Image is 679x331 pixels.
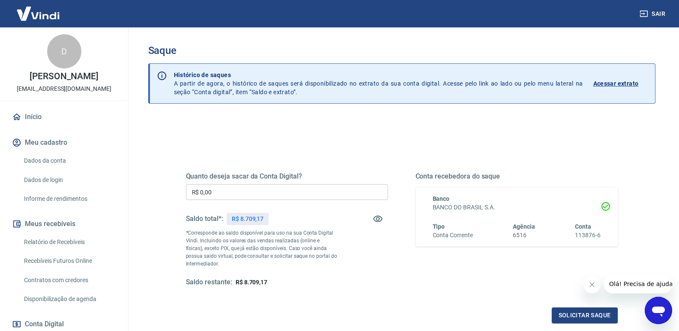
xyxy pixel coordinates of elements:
[21,271,118,289] a: Contratos com credores
[21,252,118,270] a: Recebíveis Futuros Online
[583,276,601,293] iframe: Fechar mensagem
[645,297,672,324] iframe: Botão para abrir a janela de mensagens
[575,223,591,230] span: Conta
[433,203,601,212] h6: BANCO DO BRASIL S.A.
[21,190,118,208] a: Informe de rendimentos
[21,290,118,308] a: Disponibilização de agenda
[416,172,618,181] h5: Conta recebedora do saque
[10,215,118,233] button: Meus recebíveis
[186,215,223,223] h5: Saldo total*:
[236,279,267,286] span: R$ 8.709,17
[21,171,118,189] a: Dados de login
[5,6,72,13] span: Olá! Precisa de ajuda?
[552,307,618,323] button: Solicitar saque
[174,71,583,79] p: Histórico de saques
[593,71,648,96] a: Acessar extrato
[21,233,118,251] a: Relatório de Recebíveis
[433,231,473,240] h6: Conta Corrente
[575,231,601,240] h6: 113876-6
[186,278,232,287] h5: Saldo restante:
[433,223,445,230] span: Tipo
[232,215,263,224] p: R$ 8.709,17
[17,84,111,93] p: [EMAIL_ADDRESS][DOMAIN_NAME]
[47,34,81,69] div: D
[30,72,98,81] p: [PERSON_NAME]
[186,229,338,268] p: *Corresponde ao saldo disponível para uso na sua Conta Digital Vindi. Incluindo os valores das ve...
[638,6,669,22] button: Sair
[604,274,672,293] iframe: Mensagem da empresa
[513,223,535,230] span: Agência
[10,0,66,27] img: Vindi
[21,152,118,170] a: Dados da conta
[433,195,450,202] span: Banco
[186,172,388,181] h5: Quanto deseja sacar da Conta Digital?
[148,45,655,57] h3: Saque
[513,231,535,240] h6: 6516
[10,133,118,152] button: Meu cadastro
[10,107,118,126] a: Início
[174,71,583,96] p: A partir de agora, o histórico de saques será disponibilizado no extrato da sua conta digital. Ac...
[593,79,639,88] p: Acessar extrato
